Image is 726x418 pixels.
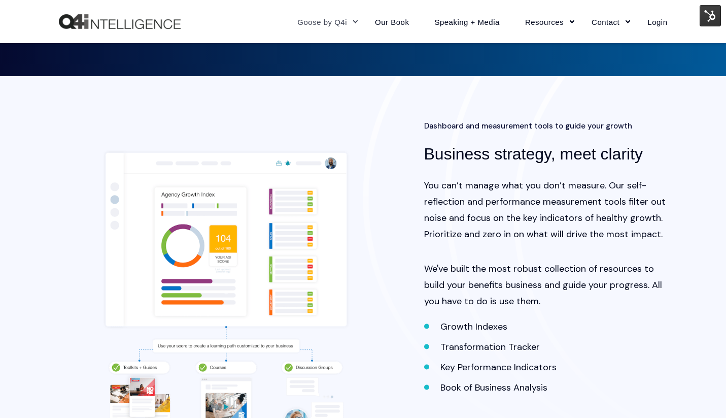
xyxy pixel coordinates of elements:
[440,379,668,395] li: Book of Business Analysis
[424,260,668,309] p: We've built the most robust collection of resources to build your benefits business and guide you...
[424,177,668,242] p: You can’t manage what you don’t measure. Our self-reflection and performance measurement tools fi...
[440,338,668,355] li: Transformation Tracker
[440,359,668,375] li: Key Performance Indicators
[59,14,181,29] a: Back to Home
[675,369,726,418] iframe: Chat Widget
[424,118,632,133] span: Dashboard and measurement tools to guide your growth
[59,14,181,29] img: Q4intelligence, LLC logo
[700,5,721,26] img: HubSpot Tools Menu Toggle
[424,141,668,167] h3: Business strategy, meet clarity
[440,318,668,334] li: Growth Indexes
